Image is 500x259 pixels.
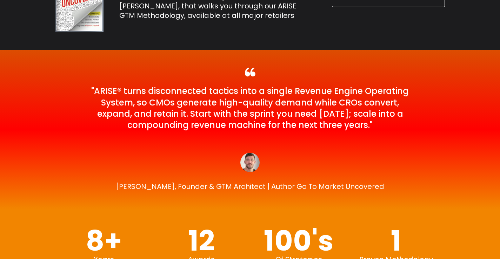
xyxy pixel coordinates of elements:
[89,86,412,131] h3: "ARISE® turns disconnected tactics into a single Revenue Engine Operating System, so CMOs generat...
[86,227,122,255] h2: +
[264,227,334,255] h2: 's
[240,153,260,172] img: Paul Sullivan - BIAS (1) small
[89,181,412,192] div: [PERSON_NAME], Founder & GTM Architect | Author Go To Market Uncovered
